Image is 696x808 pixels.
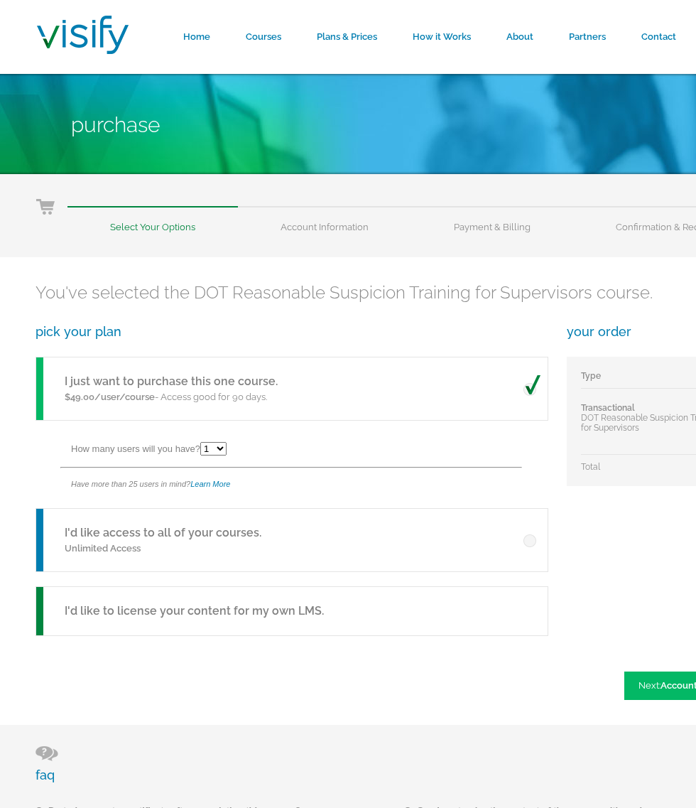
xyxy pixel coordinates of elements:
li: Account Information [238,206,411,232]
a: I'd like to license your content for my own LMS. [36,586,547,636]
span: Transactional [581,403,635,413]
img: Visify Training [37,16,129,54]
li: Select Your Options [67,206,238,232]
h5: I'd like to license your content for my own LMS. [65,603,324,620]
p: - Access good for 90 days. [65,390,278,404]
div: How many users will you have? [71,435,547,467]
span: Unlimited Access [65,543,141,554]
div: Have more than 25 users in mind? [71,468,547,500]
span: Purchase [71,112,160,137]
a: Visify Training [37,38,129,58]
a: Learn More [190,480,230,488]
h5: I just want to purchase this one course. [65,373,278,390]
span: $49.00/user/course [65,392,155,402]
h3: pick your plan [36,324,547,339]
a: I'd like access to all of your courses. [65,526,261,539]
li: Payment & Billing [411,206,573,232]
